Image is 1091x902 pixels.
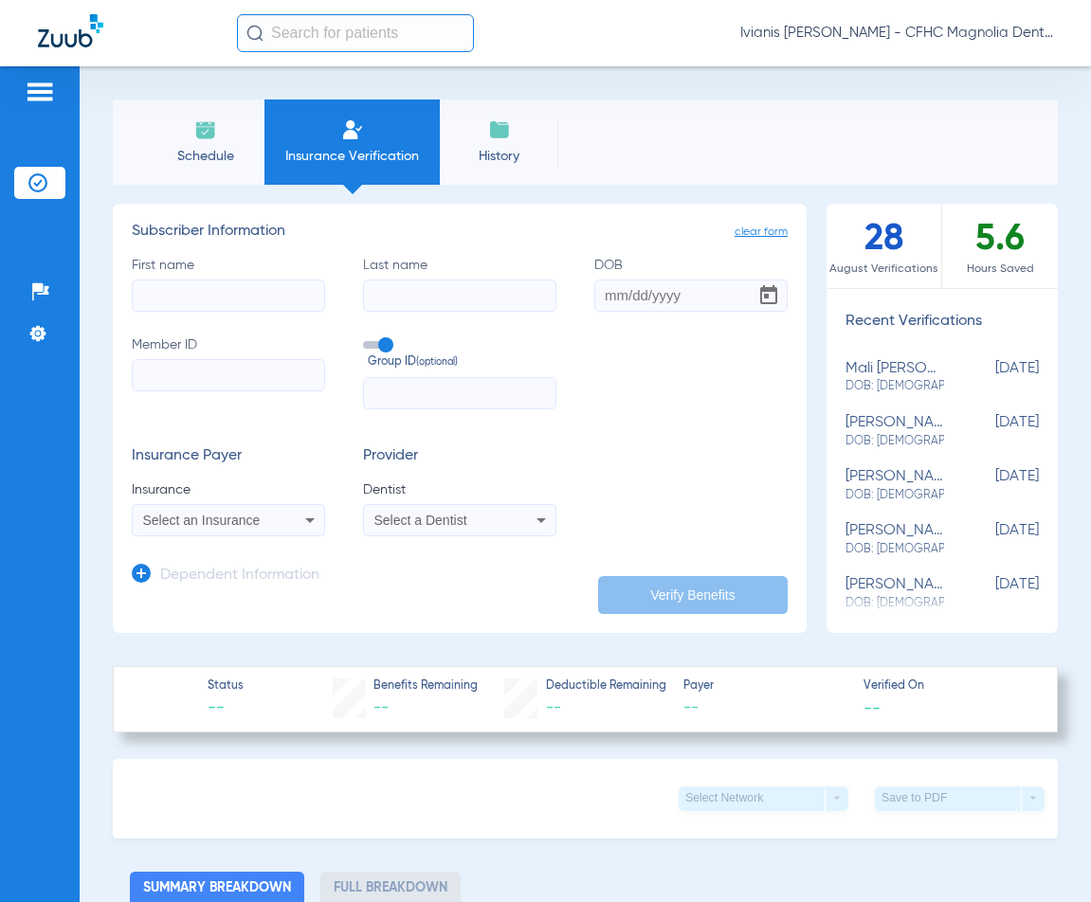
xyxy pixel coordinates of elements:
[143,513,261,528] span: Select an Insurance
[368,354,556,371] span: Group ID
[363,280,556,312] input: Last name
[454,147,544,166] span: History
[194,118,217,141] img: Schedule
[827,204,942,288] div: 28
[208,696,244,720] span: --
[488,118,511,141] img: History
[132,223,788,242] h3: Subscriber Information
[944,576,1039,611] span: [DATE]
[373,678,478,695] span: Benefits Remaining
[846,414,944,449] div: [PERSON_NAME]
[944,414,1039,449] span: [DATE]
[944,360,1039,395] span: [DATE]
[132,280,325,312] input: First name
[846,433,944,450] span: DOB: [DEMOGRAPHIC_DATA]
[208,678,244,695] span: Status
[546,700,561,715] span: --
[944,468,1039,503] span: [DATE]
[846,378,944,395] span: DOB: [DEMOGRAPHIC_DATA]
[594,256,788,312] label: DOB
[246,25,264,42] img: Search Icon
[735,223,788,242] span: clear form
[160,567,319,586] h3: Dependent Information
[827,313,1058,332] h3: Recent Verifications
[279,147,426,166] span: Insurance Verification
[846,360,944,395] div: mali [PERSON_NAME]
[942,260,1058,279] span: Hours Saved
[864,678,1027,695] span: Verified On
[594,280,788,312] input: DOBOpen calendar
[750,277,788,315] button: Open calendar
[132,447,325,466] h3: Insurance Payer
[341,118,364,141] img: Manual Insurance Verification
[132,359,325,391] input: Member ID
[132,480,325,499] span: Insurance
[132,335,325,409] label: Member ID
[363,480,556,499] span: Dentist
[683,678,846,695] span: Payer
[38,14,103,47] img: Zuub Logo
[363,447,556,466] h3: Provider
[237,14,474,52] input: Search for patients
[846,522,944,557] div: [PERSON_NAME]
[944,522,1039,557] span: [DATE]
[846,487,944,504] span: DOB: [DEMOGRAPHIC_DATA]
[846,468,944,503] div: [PERSON_NAME]
[373,700,389,715] span: --
[846,576,944,611] div: [PERSON_NAME]
[846,541,944,558] span: DOB: [DEMOGRAPHIC_DATA]
[740,24,1053,43] span: Ivianis [PERSON_NAME] - CFHC Magnolia Dental
[374,513,467,528] span: Select a Dentist
[160,147,250,166] span: Schedule
[942,204,1058,288] div: 5.6
[546,678,666,695] span: Deductible Remaining
[683,696,846,720] span: --
[864,697,881,717] span: --
[827,260,941,279] span: August Verifications
[132,256,325,312] label: First name
[363,256,556,312] label: Last name
[598,576,788,614] button: Verify Benefits
[416,354,458,371] small: (optional)
[25,81,55,103] img: hamburger-icon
